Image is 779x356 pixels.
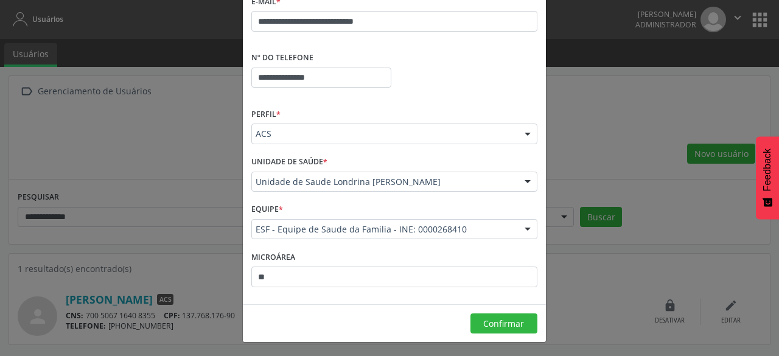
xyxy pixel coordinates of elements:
[762,148,773,191] span: Feedback
[483,318,524,329] span: Confirmar
[251,200,283,219] label: Equipe
[470,313,537,334] button: Confirmar
[256,176,512,188] span: Unidade de Saude Londrina [PERSON_NAME]
[256,223,512,236] span: ESF - Equipe de Saude da Familia - INE: 0000268410
[251,105,281,124] label: Perfil
[756,136,779,219] button: Feedback - Mostrar pesquisa
[251,153,327,172] label: Unidade de saúde
[251,248,295,267] label: Microárea
[251,49,313,68] label: Nº do Telefone
[256,128,512,140] span: ACS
